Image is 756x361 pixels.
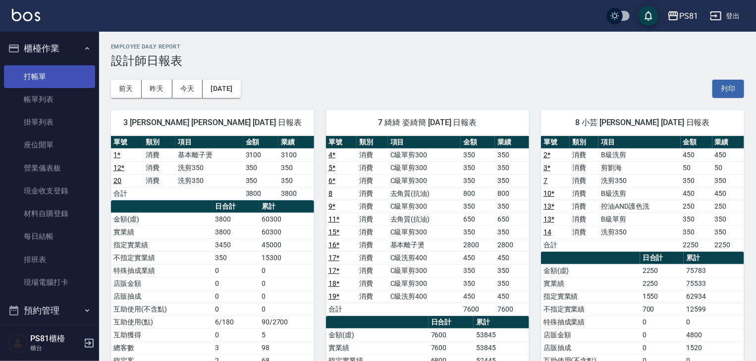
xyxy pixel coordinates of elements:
h2: Employee Daily Report [111,44,744,50]
td: 消費 [357,174,387,187]
td: 350 [278,174,314,187]
td: 350 [461,226,495,238]
td: C級單剪300 [388,277,461,290]
td: 實業績 [541,277,640,290]
td: 不指定實業績 [111,251,213,264]
td: 金額(虛) [111,213,213,226]
a: 材料自購登錄 [4,202,95,225]
td: 45000 [259,238,314,251]
th: 類別 [570,136,598,149]
td: 350 [461,277,495,290]
td: 450 [681,148,712,161]
td: 800 [495,187,529,200]
td: 4800 [684,328,744,341]
th: 項目 [598,136,680,149]
td: 指定實業績 [111,238,213,251]
td: 75783 [684,264,744,277]
td: 剪劉海 [598,161,680,174]
td: 去角質(抗油) [388,187,461,200]
a: 營業儀表板 [4,157,95,180]
td: 互助使用(不含點) [111,303,213,316]
td: C級單剪300 [388,200,461,213]
td: 800 [461,187,495,200]
td: 實業績 [111,226,213,238]
img: Person [8,333,28,353]
td: 2250 [640,264,684,277]
a: 現金收支登錄 [4,180,95,202]
table: a dense table [541,136,744,252]
td: 消費 [357,226,387,238]
td: 消費 [357,148,387,161]
td: 洗剪350 [598,174,680,187]
a: 現場電腦打卡 [4,271,95,294]
td: 洗剪350 [175,161,243,174]
td: 消費 [570,187,598,200]
td: 實業績 [326,341,429,354]
td: 消費 [357,277,387,290]
button: 櫃檯作業 [4,36,95,61]
td: 6/180 [213,316,259,328]
button: 預約管理 [4,298,95,323]
td: 消費 [570,213,598,226]
td: 3100 [278,148,314,161]
td: 消費 [357,264,387,277]
button: 昨天 [142,80,172,98]
th: 業績 [278,136,314,149]
button: 報表及分析 [4,323,95,349]
td: 350 [495,161,529,174]
td: 350 [461,200,495,213]
a: 排班表 [4,248,95,271]
span: 3 [PERSON_NAME] [PERSON_NAME] [DATE] 日報表 [123,118,302,128]
table: a dense table [326,136,529,316]
td: 350 [681,226,712,238]
td: 0 [259,303,314,316]
td: 指定實業績 [541,290,640,303]
td: 3100 [243,148,279,161]
th: 項目 [175,136,243,149]
div: PS81 [679,10,698,22]
td: 350 [495,277,529,290]
td: 1520 [684,341,744,354]
td: 3 [213,341,259,354]
td: 450 [495,251,529,264]
td: 350 [461,174,495,187]
td: B級洗剪 [598,187,680,200]
th: 累計 [474,316,529,329]
td: 洗剪350 [598,226,680,238]
td: 700 [640,303,684,316]
a: 8 [328,189,332,197]
td: 50 [681,161,712,174]
td: 350 [243,174,279,187]
td: 90/2700 [259,316,314,328]
td: 450 [461,290,495,303]
td: 60300 [259,213,314,226]
td: 53845 [474,328,529,341]
td: 0 [684,316,744,328]
td: 60300 [259,226,314,238]
td: 15300 [259,251,314,264]
td: 7600 [461,303,495,316]
td: 2800 [461,238,495,251]
h5: PS81櫃檯 [30,334,81,344]
button: 登出 [706,7,744,25]
th: 業績 [712,136,744,149]
th: 日合計 [640,252,684,265]
td: 350 [461,148,495,161]
td: 62934 [684,290,744,303]
td: 450 [681,187,712,200]
th: 項目 [388,136,461,149]
td: C級洗剪400 [388,290,461,303]
td: 洗剪350 [175,174,243,187]
td: 350 [495,264,529,277]
td: 450 [712,148,744,161]
td: 消費 [357,200,387,213]
td: 0 [213,264,259,277]
td: 金額(虛) [541,264,640,277]
td: 金額(虛) [326,328,429,341]
td: 消費 [357,187,387,200]
a: 20 [113,177,121,184]
td: 0 [640,316,684,328]
td: 350 [712,226,744,238]
button: 今天 [172,80,203,98]
a: 7 [543,177,547,184]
